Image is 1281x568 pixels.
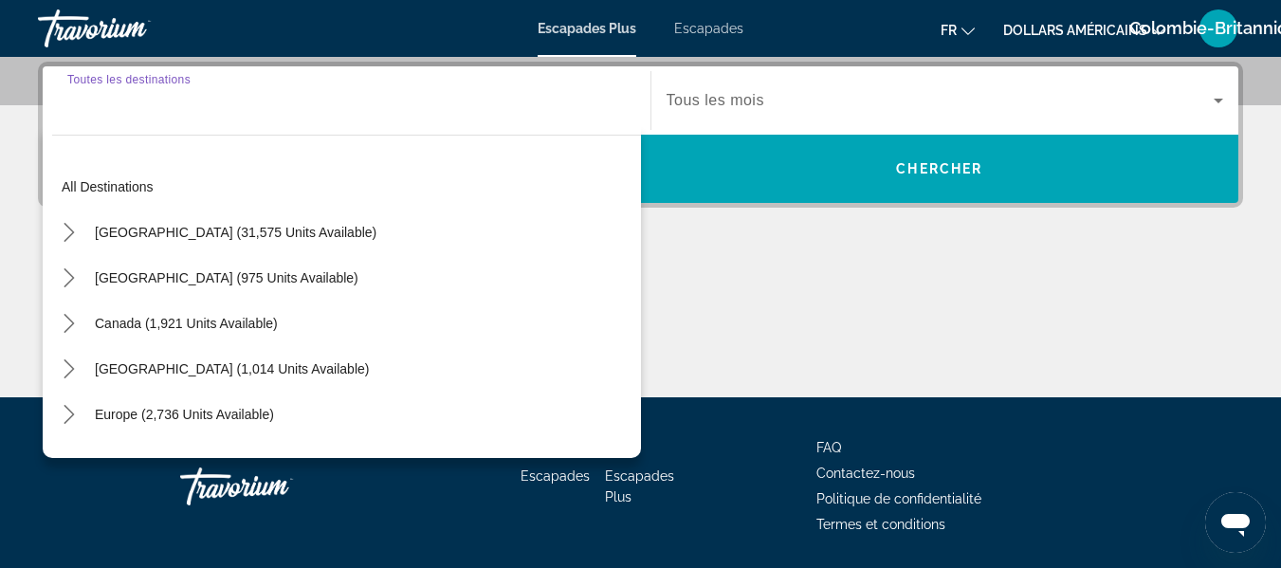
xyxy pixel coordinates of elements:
button: Toggle Europe (2,736 units available) submenu [52,398,85,431]
span: Tous les mois [667,92,764,108]
a: Escapades Plus [538,21,636,36]
a: Termes et conditions [816,517,945,532]
span: Canada (1,921 units available) [95,316,278,331]
button: Changer de devise [1003,16,1165,44]
input: Select destination [67,90,626,113]
a: Contactez-nous [816,466,915,481]
span: Toutes les destinations [67,73,191,85]
button: Toggle Australia (195 units available) submenu [52,444,85,477]
span: All destinations [62,179,154,194]
a: Politique de confidentialité [816,491,981,506]
button: Select destination: Mexico (975 units available) [85,261,368,295]
span: [GEOGRAPHIC_DATA] (975 units available) [95,270,358,285]
a: FAQ [816,440,841,455]
font: dollars américains [1003,23,1147,38]
button: Select destination: Caribbean & Atlantic Islands (1,014 units available) [85,352,378,386]
button: Select destination: All destinations [52,170,641,204]
button: Select destination: Australia (195 units available) [85,443,282,477]
a: Travorium [38,4,228,53]
a: Escapades [674,21,743,36]
iframe: Bouton de lancement de la fenêtre de messagerie [1205,492,1266,553]
button: Select destination: Europe (2,736 units available) [85,397,284,431]
button: Select destination: United States (31,575 units available) [85,215,386,249]
button: Select destination: Canada (1,921 units available) [85,306,287,340]
button: Search [641,135,1239,203]
button: Toggle Canada (1,921 units available) submenu [52,307,85,340]
span: Chercher [896,161,982,176]
button: Changer de langue [941,16,975,44]
button: Menu utilisateur [1194,9,1243,48]
a: Escapades [521,468,590,484]
a: Rentrer à la maison [180,458,370,515]
div: Search widget [43,66,1238,203]
button: Toggle Mexico (975 units available) submenu [52,262,85,295]
button: Toggle United States (31,575 units available) submenu [52,216,85,249]
span: Europe (2,736 units available) [95,407,274,422]
span: [GEOGRAPHIC_DATA] (1,014 units available) [95,361,369,376]
span: [GEOGRAPHIC_DATA] (31,575 units available) [95,225,376,240]
div: Destination options [43,125,641,458]
font: fr [941,23,957,38]
button: Toggle Caribbean & Atlantic Islands (1,014 units available) submenu [52,353,85,386]
a: Escapades Plus [605,468,674,504]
